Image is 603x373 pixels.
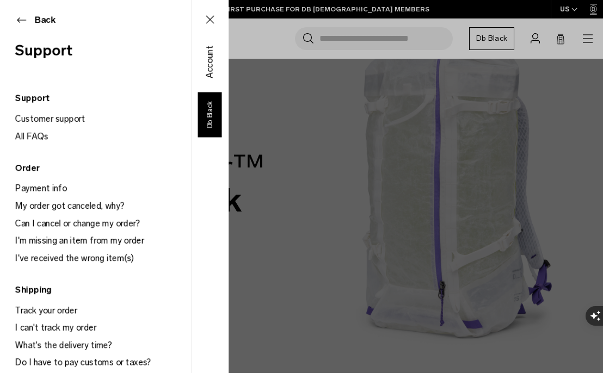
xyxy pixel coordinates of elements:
a: Customer support [15,110,190,128]
button: Back [15,14,175,27]
a: Payment info [15,180,190,197]
a: What's the delivery time? [15,337,190,354]
span: Account [204,45,217,78]
a: Do I have to pay customs or taxes? [15,354,190,371]
a: Track your order [15,302,190,319]
a: My order got canceled, why? [15,197,190,215]
span: Support [15,92,190,105]
a: Db Black [198,92,221,137]
a: I've received the wrong item(s) [15,250,190,267]
span: Shipping [15,283,190,296]
span: Order [15,161,190,175]
a: All FAQs [15,128,190,145]
a: Account [199,55,221,68]
a: I can't track my order [15,319,190,337]
a: I'm missing an item from my order [15,232,190,250]
span: Support [15,40,175,62]
a: Can I cancel or change my order? [15,215,190,232]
